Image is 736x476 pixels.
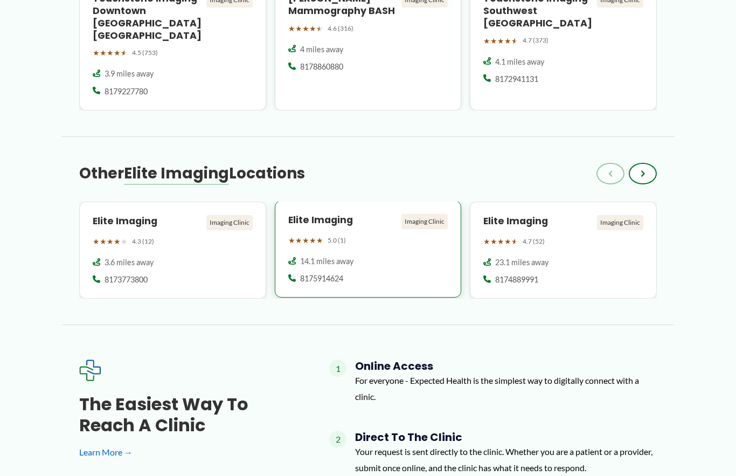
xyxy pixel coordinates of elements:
span: 14.1 miles away [300,256,353,267]
span: ★ [114,234,121,249]
span: ★ [107,46,114,60]
a: Elite Imaging Imaging Clinic ★★★★★ 4.3 (12) 3.6 miles away 8173773800 [79,202,266,299]
span: ★ [295,233,302,247]
span: ★ [497,34,504,48]
span: ★ [93,46,100,60]
span: ★ [100,46,107,60]
h4: Online Access [355,360,657,372]
span: ★ [114,46,121,60]
button: ‹ [596,163,624,184]
span: › [641,167,645,180]
span: 2 [329,431,346,448]
span: 3.9 miles away [105,68,154,79]
span: ★ [316,22,323,36]
span: 3.6 miles away [105,257,154,268]
span: 8175914624 [300,273,343,284]
div: Imaging Clinic [401,214,448,229]
img: Expected Healthcare Logo [79,360,101,381]
p: For everyone - Expected Health is the simplest way to digitally connect with a clinic. [355,372,657,404]
h4: Elite Imaging [483,215,593,227]
span: 8174889991 [495,274,538,285]
span: ★ [490,234,497,249]
span: ★ [309,22,316,36]
span: ★ [93,234,100,249]
span: 4.1 miles away [495,57,544,67]
span: ★ [121,46,128,60]
span: 4.3 (12) [132,236,154,247]
span: ★ [483,234,490,249]
span: 8178860880 [300,61,343,72]
span: 4 miles away [300,44,343,55]
span: 8172941131 [495,74,538,85]
span: ★ [121,234,128,249]
span: 4.7 (52) [523,236,545,247]
span: ★ [511,34,518,48]
span: ★ [288,233,295,247]
h4: Elite Imaging [288,214,398,226]
span: ‹ [608,167,613,180]
span: ★ [497,234,504,249]
span: ★ [316,233,323,247]
span: 4.6 (316) [328,23,353,35]
a: Elite Imaging Imaging Clinic ★★★★★ 5.0 (1) 14.1 miles away 8175914624 [275,202,462,299]
span: ★ [302,22,309,36]
div: Imaging Clinic [206,215,253,230]
span: ★ [309,233,316,247]
span: 8179227780 [105,86,148,97]
span: ★ [511,234,518,249]
span: ★ [504,234,511,249]
span: 1 [329,360,346,377]
a: Elite Imaging Imaging Clinic ★★★★★ 4.7 (52) 23.1 miles away 8174889991 [470,202,657,299]
p: Your request is sent directly to the clinic. Whether you are a patient or a provider, submit once... [355,444,657,475]
span: ★ [107,234,114,249]
span: ★ [288,22,295,36]
span: ★ [302,233,309,247]
a: Learn More → [79,444,295,460]
h3: Other Locations [79,164,305,183]
span: 8173773800 [105,274,148,285]
h4: Elite Imaging [93,215,202,227]
span: 4.7 (373) [523,35,548,46]
span: ★ [483,34,490,48]
h4: Direct to the Clinic [355,431,657,444]
button: › [629,163,657,184]
div: Imaging Clinic [597,215,643,230]
span: Elite Imaging [124,163,229,184]
span: 5.0 (1) [328,234,346,246]
span: ★ [100,234,107,249]
span: 23.1 miles away [495,257,548,268]
span: ★ [490,34,497,48]
span: ★ [295,22,302,36]
span: 4.5 (753) [132,47,158,59]
span: ★ [504,34,511,48]
h3: The Easiest Way to Reach a Clinic [79,394,295,436]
